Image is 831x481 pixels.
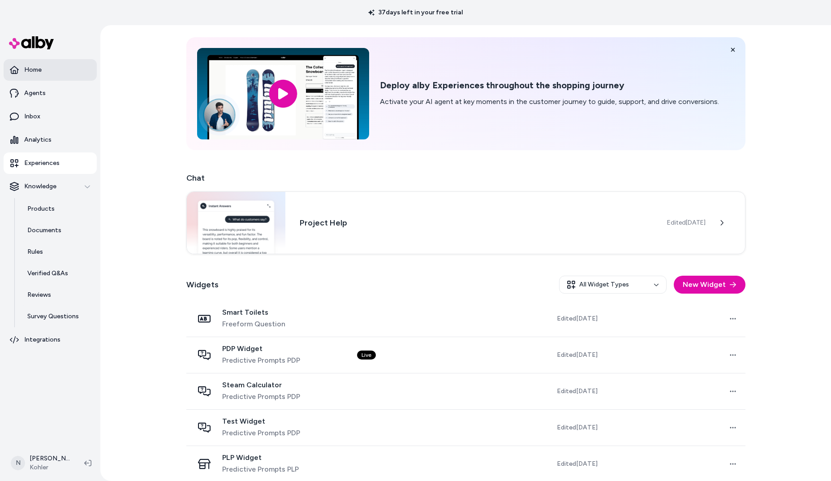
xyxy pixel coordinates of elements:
[18,263,97,284] a: Verified Q&As
[557,351,598,360] span: Edited [DATE]
[4,106,97,127] a: Inbox
[222,381,300,390] span: Steam Calculator
[30,463,70,472] span: Kohler
[4,129,97,151] a: Analytics
[11,456,25,470] span: N
[24,135,52,144] p: Analytics
[27,269,68,278] p: Verified Q&As
[27,204,55,213] p: Products
[24,65,42,74] p: Home
[186,278,219,291] h2: Widgets
[557,314,598,323] span: Edited [DATE]
[222,428,300,438] span: Predictive Prompts PDP
[222,319,285,329] span: Freeform Question
[187,192,286,254] img: Chat widget
[18,220,97,241] a: Documents
[222,355,300,366] span: Predictive Prompts PDP
[24,89,46,98] p: Agents
[27,312,79,321] p: Survey Questions
[557,459,598,468] span: Edited [DATE]
[186,191,745,254] a: Chat widgetProject HelpEdited[DATE]
[557,423,598,432] span: Edited [DATE]
[186,172,745,184] h2: Chat
[222,464,299,475] span: Predictive Prompts PLP
[222,453,299,462] span: PLP Widget
[4,152,97,174] a: Experiences
[5,449,77,477] button: N[PERSON_NAME]Kohler
[363,8,468,17] p: 37 days left in your free trial
[222,391,300,402] span: Predictive Prompts PDP
[222,308,285,317] span: Smart Toilets
[559,276,667,294] button: All Widget Types
[27,247,43,256] p: Rules
[24,335,60,344] p: Integrations
[30,454,70,463] p: [PERSON_NAME]
[667,218,706,227] span: Edited [DATE]
[674,276,745,294] button: New Widget
[18,284,97,306] a: Reviews
[380,96,719,107] p: Activate your AI agent at key moments in the customer journey to guide, support, and drive conver...
[24,159,60,168] p: Experiences
[222,344,300,353] span: PDP Widget
[24,112,40,121] p: Inbox
[18,198,97,220] a: Products
[27,226,61,235] p: Documents
[27,290,51,299] p: Reviews
[4,176,97,197] button: Knowledge
[357,351,376,360] div: Live
[4,82,97,104] a: Agents
[300,217,652,229] h3: Project Help
[9,36,54,49] img: alby Logo
[24,182,56,191] p: Knowledge
[557,387,598,396] span: Edited [DATE]
[222,417,300,426] span: Test Widget
[4,59,97,81] a: Home
[18,241,97,263] a: Rules
[380,80,719,91] h2: Deploy alby Experiences throughout the shopping journey
[18,306,97,327] a: Survey Questions
[4,329,97,351] a: Integrations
